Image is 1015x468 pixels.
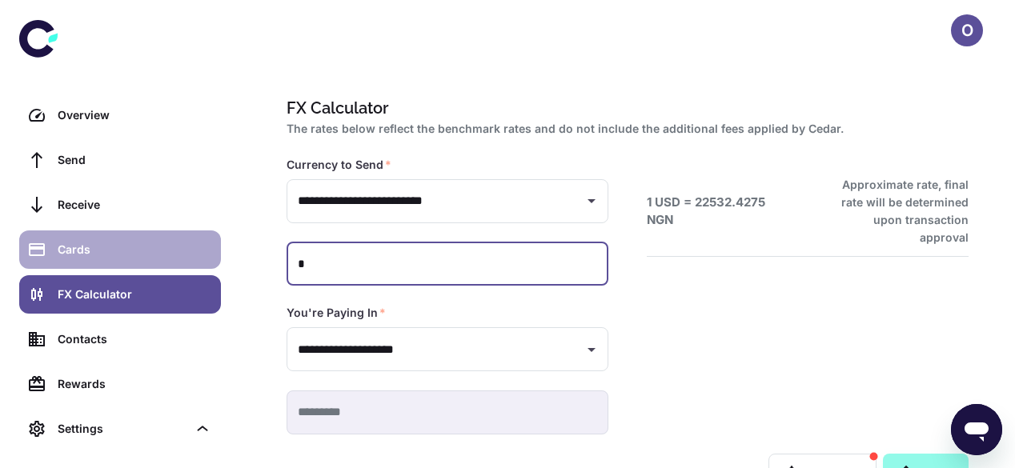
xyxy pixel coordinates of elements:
[58,241,211,258] div: Cards
[287,96,962,120] h1: FX Calculator
[58,106,211,124] div: Overview
[58,196,211,214] div: Receive
[19,96,221,134] a: Overview
[19,410,221,448] div: Settings
[287,305,386,321] label: You're Paying In
[19,320,221,358] a: Contacts
[647,194,792,230] h6: 1 USD = 22532.4275 NGN
[951,404,1002,455] iframe: Button to launch messaging window
[580,190,603,212] button: Open
[287,157,391,173] label: Currency to Send
[580,338,603,361] button: Open
[58,151,211,169] div: Send
[58,420,187,438] div: Settings
[951,14,983,46] button: O
[19,186,221,224] a: Receive
[58,286,211,303] div: FX Calculator
[58,330,211,348] div: Contacts
[824,176,969,246] h6: Approximate rate, final rate will be determined upon transaction approval
[58,375,211,393] div: Rewards
[19,365,221,403] a: Rewards
[19,141,221,179] a: Send
[19,275,221,314] a: FX Calculator
[19,230,221,269] a: Cards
